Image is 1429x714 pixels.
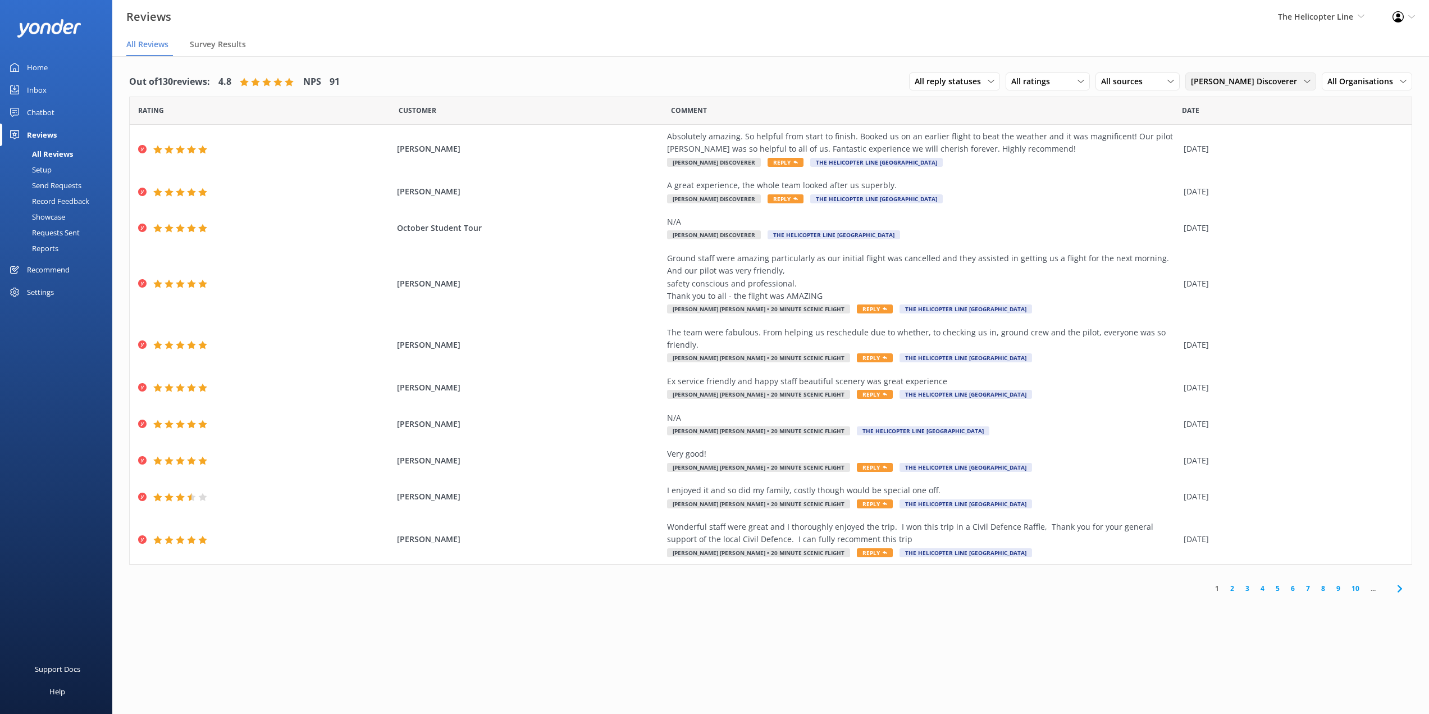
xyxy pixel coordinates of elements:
span: The Helicopter Line [GEOGRAPHIC_DATA] [900,548,1032,557]
a: 4 [1255,583,1270,594]
div: [DATE] [1184,278,1398,290]
span: Reply [857,390,893,399]
div: [DATE] [1184,339,1398,351]
img: yonder-white-logo.png [17,19,81,38]
div: Requests Sent [7,225,80,240]
span: The Helicopter Line [GEOGRAPHIC_DATA] [857,426,989,435]
a: 7 [1300,583,1316,594]
span: Reply [857,548,893,557]
h4: Out of 130 reviews: [129,75,210,89]
h4: 91 [330,75,340,89]
span: [PERSON_NAME] [397,533,661,545]
a: Reports [7,240,112,256]
span: [PERSON_NAME] [PERSON_NAME] • 20 Minute Scenic Flight [667,353,850,362]
span: The Helicopter Line [GEOGRAPHIC_DATA] [900,499,1032,508]
div: [DATE] [1184,533,1398,545]
span: [PERSON_NAME] [397,454,661,467]
div: [DATE] [1184,185,1398,198]
span: Date [1182,105,1199,116]
div: Home [27,56,48,79]
div: [DATE] [1184,418,1398,430]
span: [PERSON_NAME] [PERSON_NAME] • 20 Minute Scenic Flight [667,390,850,399]
a: 6 [1285,583,1300,594]
a: 3 [1240,583,1255,594]
span: Survey Results [190,39,246,50]
div: Record Feedback [7,193,89,209]
span: All ratings [1011,75,1057,88]
span: [PERSON_NAME] [397,418,661,430]
div: [DATE] [1184,454,1398,467]
div: Showcase [7,209,65,225]
span: The Helicopter Line [GEOGRAPHIC_DATA] [900,353,1032,362]
div: Ex service friendly and happy staff beautiful scenery was great experience [667,375,1178,388]
span: Reply [857,353,893,362]
span: [PERSON_NAME] [PERSON_NAME] • 20 Minute Scenic Flight [667,426,850,435]
span: [PERSON_NAME] Discoverer [667,158,761,167]
span: [PERSON_NAME] [397,381,661,394]
div: A great experience, the whole team looked after us superbly. [667,179,1178,192]
span: Reply [768,194,803,203]
span: [PERSON_NAME] [PERSON_NAME] • 20 Minute Scenic Flight [667,548,850,557]
span: [PERSON_NAME] Discoverer [667,230,761,239]
div: Recommend [27,258,70,281]
div: [DATE] [1184,490,1398,503]
span: [PERSON_NAME] [397,185,661,198]
span: The Helicopter Line [GEOGRAPHIC_DATA] [900,463,1032,472]
div: Support Docs [35,658,80,680]
span: The Helicopter Line [GEOGRAPHIC_DATA] [768,230,900,239]
a: Requests Sent [7,225,112,240]
div: Settings [27,281,54,303]
span: The Helicopter Line [GEOGRAPHIC_DATA] [810,158,943,167]
span: Reply [857,463,893,472]
h3: Reviews [126,8,171,26]
span: [PERSON_NAME] [397,143,661,155]
div: Inbox [27,79,47,101]
h4: NPS [303,75,321,89]
div: Send Requests [7,178,81,193]
h4: 4.8 [218,75,231,89]
span: [PERSON_NAME] [PERSON_NAME] • 20 Minute Scenic Flight [667,463,850,472]
div: I enjoyed it and so did my family, costly though would be special one off. [667,484,1178,497]
div: Very good! [667,448,1178,460]
span: Date [138,105,164,116]
span: Date [399,105,436,116]
div: [DATE] [1184,381,1398,394]
div: Setup [7,162,52,178]
a: 8 [1316,583,1331,594]
div: Reports [7,240,58,256]
div: [DATE] [1184,143,1398,155]
span: [PERSON_NAME] Discoverer [1191,75,1304,88]
span: [PERSON_NAME] [PERSON_NAME] • 20 Minute Scenic Flight [667,499,850,508]
span: Question [671,105,707,116]
span: October Student Tour [397,222,661,234]
div: [DATE] [1184,222,1398,234]
span: All reply statuses [915,75,988,88]
a: 9 [1331,583,1346,594]
div: Wonderful staff were great and I thoroughly enjoyed the trip. I won this trip in a Civil Defence ... [667,521,1178,546]
div: All Reviews [7,146,73,162]
div: N/A [667,216,1178,228]
span: All sources [1101,75,1149,88]
a: Showcase [7,209,112,225]
a: Record Feedback [7,193,112,209]
div: The team were fabulous. From helping us reschedule due to whether, to checking us in, ground crew... [667,326,1178,352]
span: All Reviews [126,39,168,50]
a: 2 [1225,583,1240,594]
div: N/A [667,412,1178,424]
span: [PERSON_NAME] [PERSON_NAME] • 20 Minute Scenic Flight [667,304,850,313]
a: All Reviews [7,146,112,162]
span: All Organisations [1327,75,1400,88]
span: [PERSON_NAME] [397,490,661,503]
span: The Helicopter Line [GEOGRAPHIC_DATA] [810,194,943,203]
span: Reply [768,158,803,167]
a: Send Requests [7,178,112,193]
div: Ground staff were amazing particularly as our initial flight was cancelled and they assisted in g... [667,252,1178,303]
span: ... [1365,583,1381,594]
span: Reply [857,499,893,508]
span: Reply [857,304,893,313]
span: The Helicopter Line [GEOGRAPHIC_DATA] [900,304,1032,313]
div: Reviews [27,124,57,146]
a: 10 [1346,583,1365,594]
span: [PERSON_NAME] Discoverer [667,194,761,203]
span: The Helicopter Line [GEOGRAPHIC_DATA] [900,390,1032,399]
